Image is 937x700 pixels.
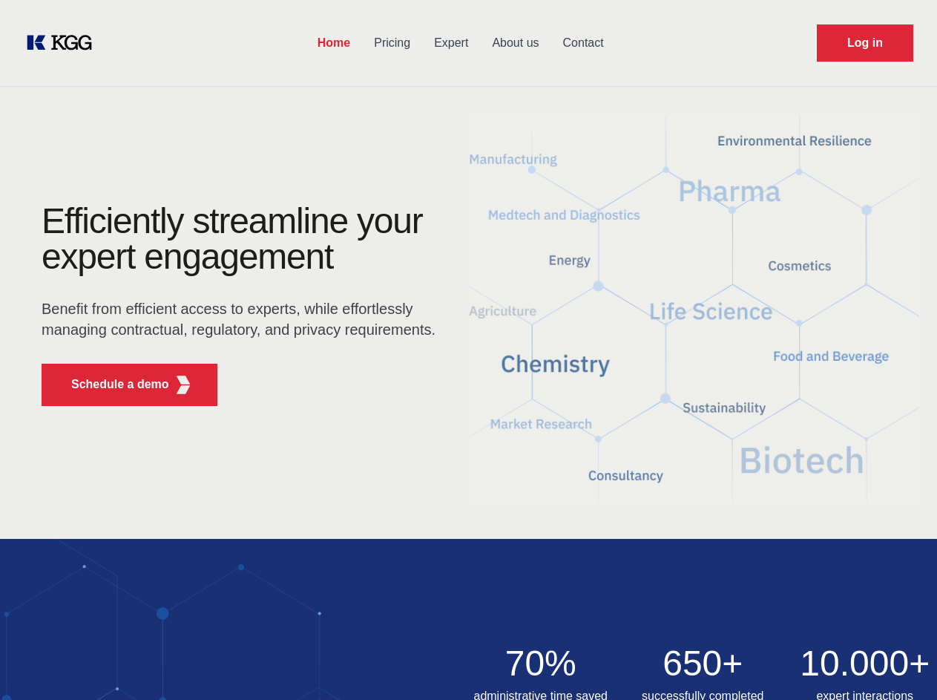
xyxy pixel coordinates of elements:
img: KGG Fifth Element RED [469,97,920,524]
a: About us [480,24,550,62]
button: Schedule a demoKGG Fifth Element RED [42,364,217,406]
a: Contact [551,24,616,62]
h2: 650+ [631,646,775,681]
a: KOL Knowledge Platform: Talk to Key External Experts (KEE) [24,31,104,55]
img: KGG Fifth Element RED [174,376,193,394]
p: Schedule a demo [71,376,169,393]
a: Home [306,24,362,62]
a: Pricing [362,24,422,62]
a: Request Demo [817,24,913,62]
h2: 70% [469,646,614,681]
a: Expert [422,24,480,62]
h1: Efficiently streamline your expert engagement [42,203,445,275]
p: Benefit from efficient access to experts, while effortlessly managing contractual, regulatory, an... [42,298,445,340]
